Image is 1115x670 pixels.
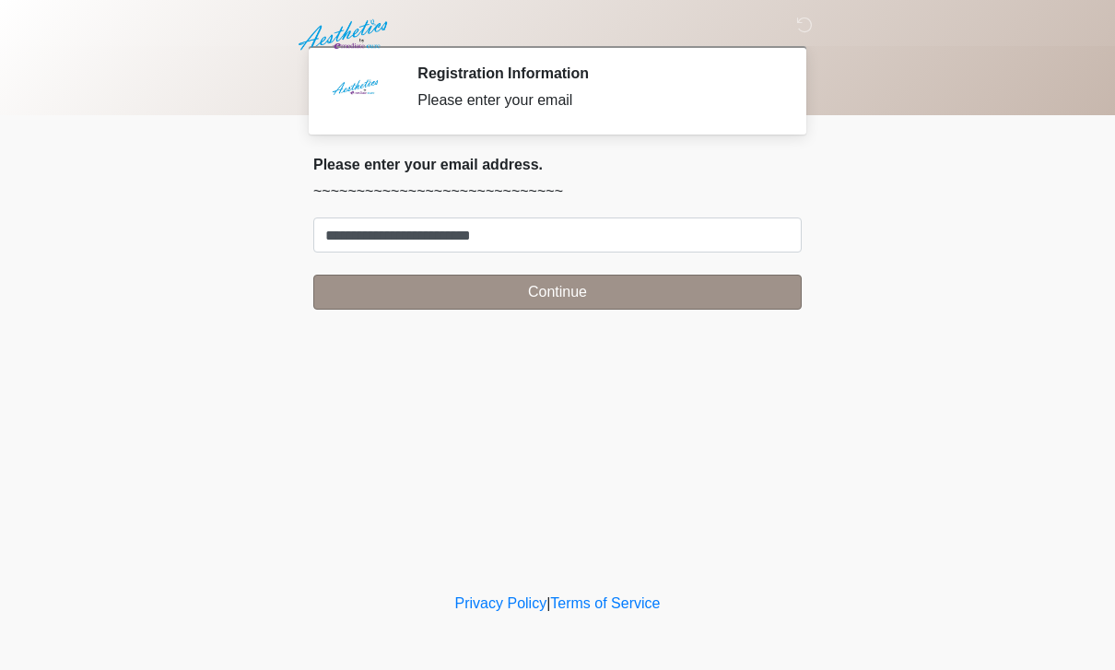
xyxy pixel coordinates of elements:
h2: Registration Information [417,65,774,82]
img: Agent Avatar [327,65,382,120]
a: Privacy Policy [455,595,547,611]
p: ~~~~~~~~~~~~~~~~~~~~~~~~~~~~~ [313,181,802,203]
img: Aesthetics by Emediate Cure Logo [295,14,395,56]
div: Please enter your email [417,89,774,112]
h2: Please enter your email address. [313,156,802,173]
a: Terms of Service [550,595,660,611]
a: | [546,595,550,611]
button: Continue [313,275,802,310]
